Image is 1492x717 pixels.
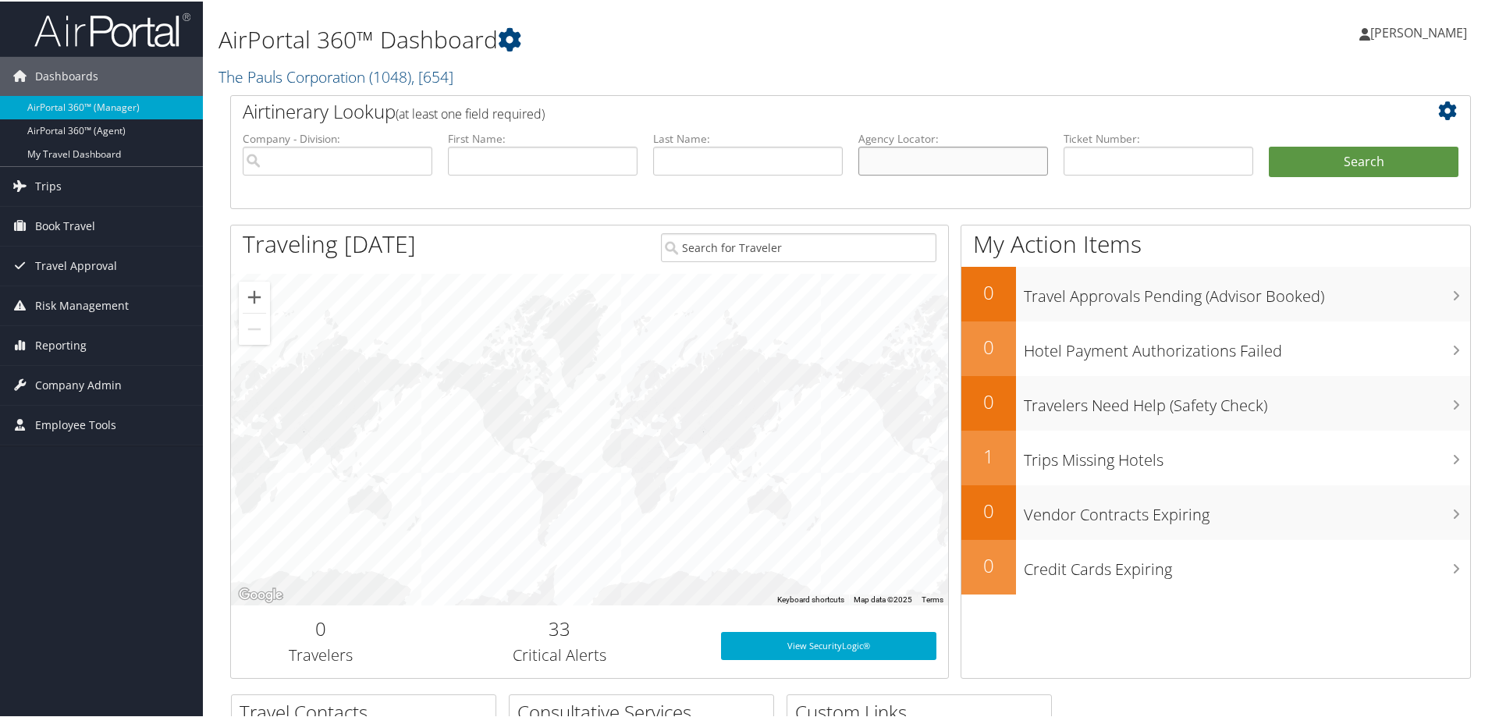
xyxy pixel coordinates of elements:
h3: Vendor Contracts Expiring [1024,495,1470,524]
a: 0Hotel Payment Authorizations Failed [961,320,1470,374]
span: Map data ©2025 [854,594,912,602]
h3: Critical Alerts [422,643,698,665]
label: First Name: [448,130,638,145]
h1: My Action Items [961,226,1470,259]
span: Trips [35,165,62,204]
h3: Credit Cards Expiring [1024,549,1470,579]
span: Book Travel [35,205,95,244]
button: Keyboard shortcuts [777,593,844,604]
h2: 0 [961,496,1016,523]
h2: 0 [961,332,1016,359]
h2: 0 [961,387,1016,414]
button: Zoom out [239,312,270,343]
span: ( 1048 ) [369,65,411,86]
h3: Trips Missing Hotels [1024,440,1470,470]
h2: Airtinerary Lookup [243,97,1355,123]
h2: 33 [422,614,698,641]
a: 0Vendor Contracts Expiring [961,484,1470,538]
a: 0Travel Approvals Pending (Advisor Booked) [961,265,1470,320]
a: The Pauls Corporation [218,65,453,86]
label: Ticket Number: [1064,130,1253,145]
label: Company - Division: [243,130,432,145]
h1: AirPortal 360™ Dashboard [218,22,1061,55]
h2: 0 [243,614,399,641]
a: Terms (opens in new tab) [922,594,943,602]
a: [PERSON_NAME] [1359,8,1483,55]
a: View SecurityLogic® [721,630,936,658]
h2: 0 [961,551,1016,577]
h2: 1 [961,442,1016,468]
span: Travel Approval [35,245,117,284]
h2: 0 [961,278,1016,304]
span: Company Admin [35,364,122,403]
button: Zoom in [239,280,270,311]
span: , [ 654 ] [411,65,453,86]
h3: Travelers Need Help (Safety Check) [1024,385,1470,415]
span: [PERSON_NAME] [1370,23,1467,40]
span: Employee Tools [35,404,116,443]
a: 0Credit Cards Expiring [961,538,1470,593]
input: Search for Traveler [661,232,936,261]
img: Google [235,584,286,604]
a: 0Travelers Need Help (Safety Check) [961,374,1470,429]
span: Risk Management [35,285,129,324]
h3: Travel Approvals Pending (Advisor Booked) [1024,276,1470,306]
span: Dashboards [35,55,98,94]
span: (at least one field required) [396,104,545,121]
span: Reporting [35,325,87,364]
a: 1Trips Missing Hotels [961,429,1470,484]
button: Search [1269,145,1458,176]
img: airportal-logo.png [34,10,190,47]
label: Agency Locator: [858,130,1048,145]
h1: Traveling [DATE] [243,226,416,259]
h3: Travelers [243,643,399,665]
h3: Hotel Payment Authorizations Failed [1024,331,1470,360]
a: Open this area in Google Maps (opens a new window) [235,584,286,604]
label: Last Name: [653,130,843,145]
